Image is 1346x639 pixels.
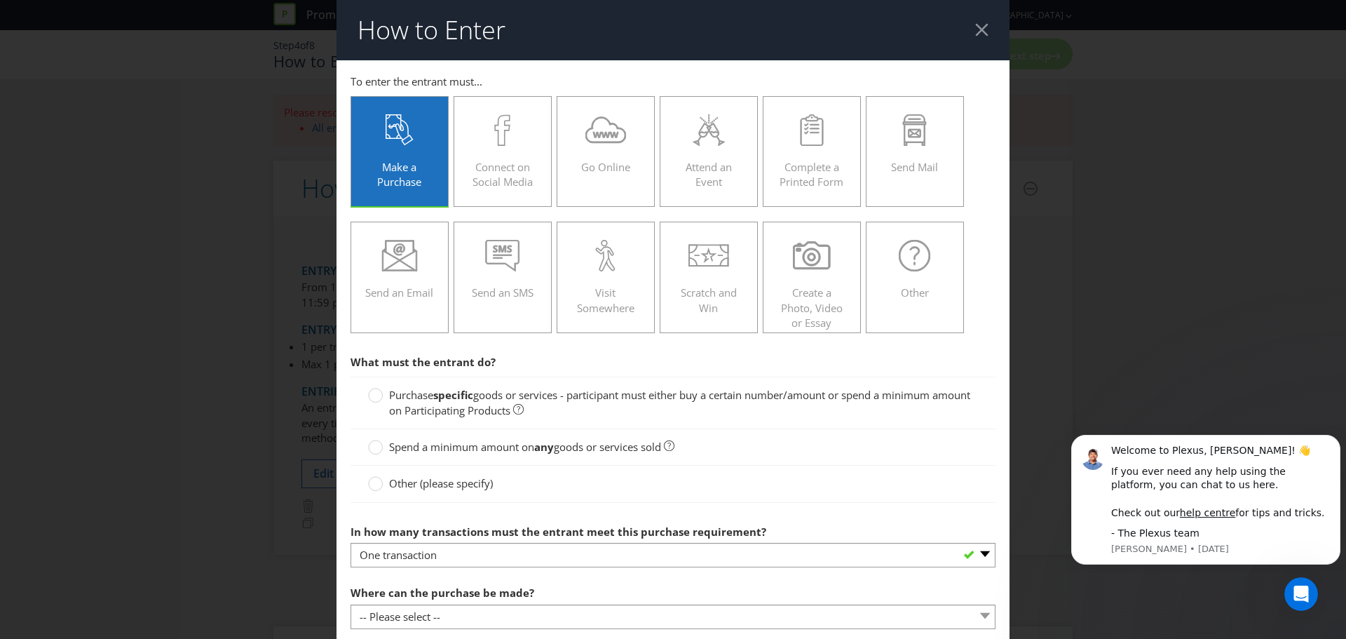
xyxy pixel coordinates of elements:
[351,355,496,369] span: What must the entrant do?
[681,285,737,314] span: Scratch and Win
[901,285,929,300] span: Other
[473,160,533,189] span: Connect on Social Media
[781,285,843,330] span: Create a Photo, Video or Essay
[472,285,533,300] span: Send an SMS
[377,160,421,189] span: Make a Purchase
[534,440,554,454] strong: any
[1066,422,1346,573] iframe: Intercom notifications message
[891,160,938,174] span: Send Mail
[780,160,843,189] span: Complete a Printed Form
[686,160,732,189] span: Attend an Event
[389,388,970,417] span: goods or services - participant must either buy a certain number/amount or spend a minimum amount...
[389,440,534,454] span: Spend a minimum amount on
[358,16,505,44] h2: How to Enter
[581,160,630,174] span: Go Online
[389,388,433,402] span: Purchase
[389,476,493,490] span: Other (please specify)
[351,525,766,539] span: In how many transactions must the entrant meet this purchase requirement?
[351,586,534,600] span: Where can the purchase be made?
[351,74,482,88] span: To enter the entrant must...
[554,440,661,454] span: goods or services sold
[365,285,433,300] span: Send an Email
[433,388,473,402] strong: specific
[577,285,634,314] span: Visit Somewhere
[1284,577,1318,611] iframe: Intercom live chat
